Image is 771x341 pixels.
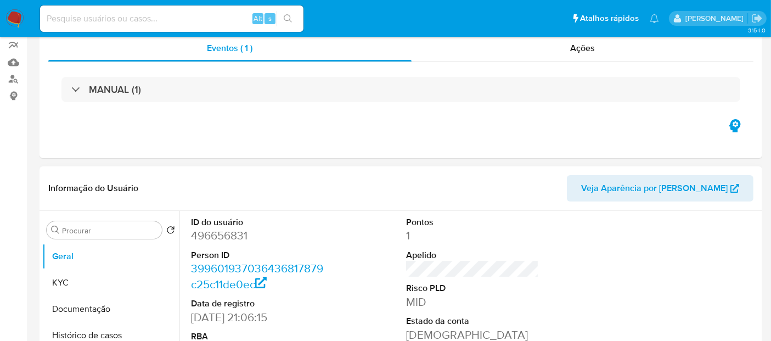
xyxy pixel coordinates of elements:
a: Sair [751,13,763,24]
input: Procurar [62,226,157,236]
dt: Pontos [406,216,539,228]
span: Ações [570,42,595,54]
dt: ID do usuário [191,216,324,228]
dd: MID [406,294,539,310]
p: erico.trevizan@mercadopago.com.br [685,13,747,24]
button: Veja Aparência por [PERSON_NAME] [567,175,753,202]
span: s [268,13,272,24]
button: KYC [42,270,179,296]
button: Retornar ao pedido padrão [166,226,175,238]
h3: MANUAL (1) [89,83,141,96]
a: Notificações [650,14,659,23]
span: Eventos ( 1 ) [207,42,252,54]
dt: Person ID [191,249,324,261]
dt: Apelido [406,249,539,261]
dd: [DATE] 21:06:15 [191,310,324,325]
div: MANUAL (1) [61,77,740,102]
button: Documentação [42,296,179,322]
span: Veja Aparência por [PERSON_NAME] [581,175,728,202]
button: Procurar [51,226,60,234]
button: search-icon [277,11,299,26]
dd: 1 [406,228,539,243]
dt: Estado da conta [406,315,539,327]
input: Pesquise usuários ou casos... [40,12,303,26]
button: Geral [42,243,179,270]
dt: Risco PLD [406,282,539,294]
dt: Data de registro [191,298,324,310]
h1: Informação do Usuário [48,183,138,194]
span: Alt [254,13,262,24]
span: 3.154.0 [748,26,766,35]
a: 399601937036436817879c25c11de0ec [191,260,323,292]
dd: 496656831 [191,228,324,243]
span: Atalhos rápidos [580,13,639,24]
